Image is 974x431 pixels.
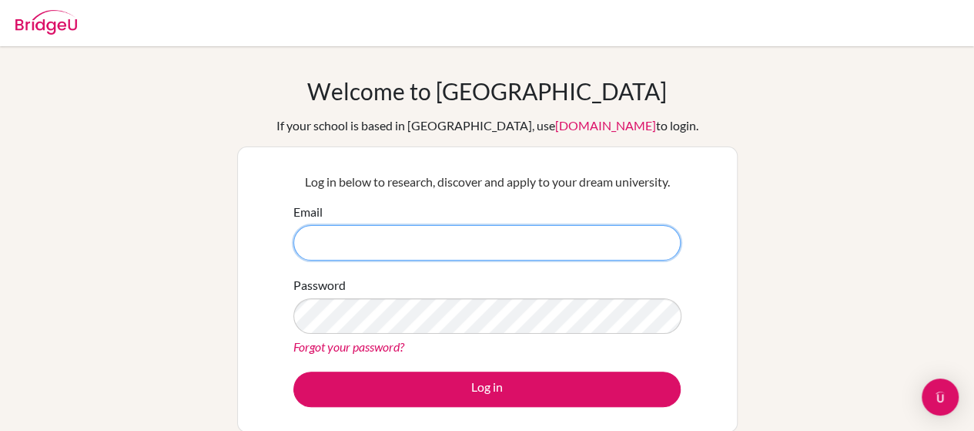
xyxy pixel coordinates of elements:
a: Forgot your password? [293,339,404,354]
div: Open Intercom Messenger [922,379,959,416]
div: If your school is based in [GEOGRAPHIC_DATA], use to login. [276,116,698,135]
img: Bridge-U [15,10,77,35]
label: Password [293,276,346,295]
p: Log in below to research, discover and apply to your dream university. [293,173,681,191]
label: Email [293,203,323,221]
h1: Welcome to [GEOGRAPHIC_DATA] [307,77,667,105]
button: Log in [293,372,681,407]
a: [DOMAIN_NAME] [555,118,656,133]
